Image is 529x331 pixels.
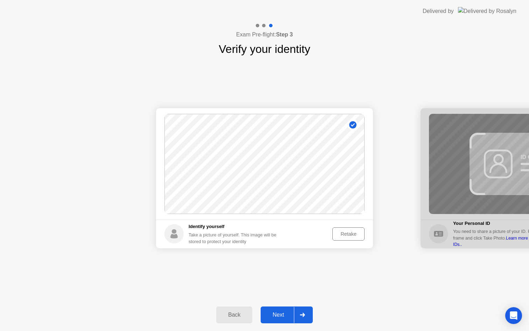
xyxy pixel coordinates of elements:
h4: Exam Pre-flight: [236,30,293,39]
button: Back [216,306,252,323]
div: Next [263,312,294,318]
button: Next [261,306,313,323]
div: Delivered by [423,7,454,15]
img: Delivered by Rosalyn [458,7,516,15]
div: Open Intercom Messenger [505,307,522,324]
div: Back [218,312,250,318]
div: Take a picture of yourself. This image will be stored to protect your identity [189,232,282,245]
h1: Verify your identity [219,41,310,57]
h5: Identify yourself [189,223,282,230]
div: Retake [335,231,362,237]
button: Retake [332,227,365,241]
b: Step 3 [276,32,293,37]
